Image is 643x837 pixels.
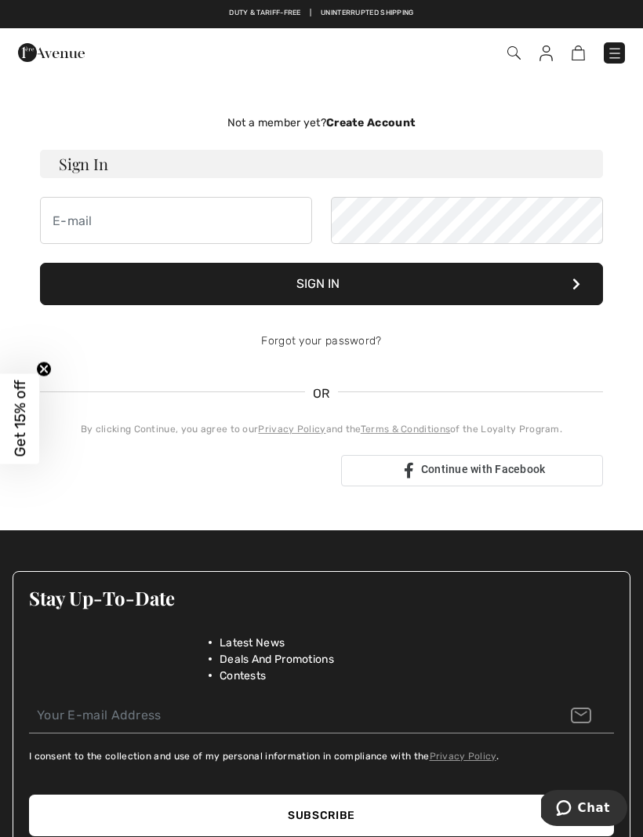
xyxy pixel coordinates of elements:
[40,453,329,488] div: Sign in with Google. Opens in new tab
[36,361,52,377] button: Close teaser
[18,37,85,68] img: 1ère Avenue
[18,44,85,59] a: 1ère Avenue
[40,197,312,244] input: E-mail
[11,380,29,457] span: Get 15% off
[507,46,521,60] img: Search
[40,263,603,305] button: Sign In
[29,588,614,608] h3: Stay Up-To-Date
[341,455,603,486] a: Continue with Facebook
[572,45,585,60] img: Shopping Bag
[326,116,416,129] strong: Create Account
[539,45,553,61] img: My Info
[421,463,546,475] span: Continue with Facebook
[258,424,325,435] a: Privacy Policy
[541,790,627,829] iframe: Opens a widget where you can chat to one of our agents
[261,334,381,348] a: Forgot your password?
[220,668,266,684] span: Contests
[430,751,496,762] a: Privacy Policy
[29,795,614,836] button: Subscribe
[32,453,336,488] iframe: Sign in with Google Button
[361,424,450,435] a: Terms & Conditions
[40,150,603,178] h3: Sign In
[220,635,285,651] span: Latest News
[40,422,603,436] div: By clicking Continue, you agree to our and the of the Loyalty Program.
[29,749,499,763] label: I consent to the collection and use of my personal information in compliance with the .
[220,651,334,668] span: Deals And Promotions
[305,384,338,403] span: OR
[607,45,623,61] img: Menu
[40,115,603,131] div: Not a member yet?
[29,698,614,733] input: Your E-mail Address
